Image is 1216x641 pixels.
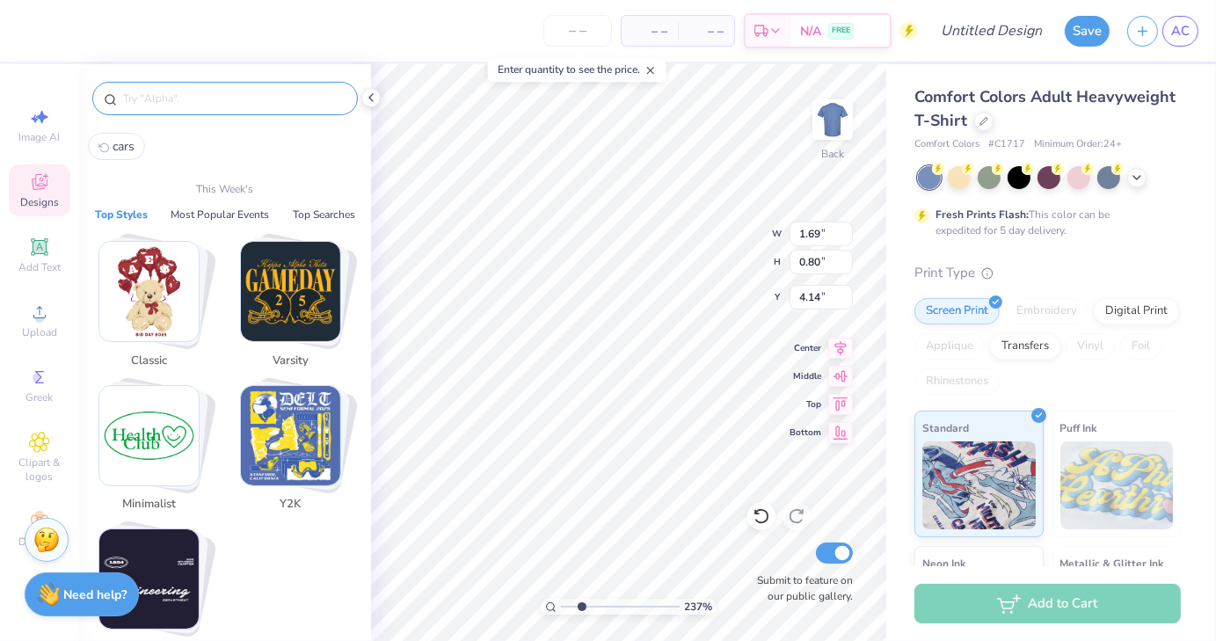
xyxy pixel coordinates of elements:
[90,206,153,223] button: Top Styles
[1060,441,1174,529] img: Puff Ink
[1162,16,1198,47] a: AC
[88,241,221,376] button: Stack Card Button Classic
[914,86,1176,131] span: Comfort Colors Adult Heavyweight T-Shirt
[1005,298,1089,324] div: Embroidery
[229,241,362,376] button: Stack Card Button Varsity
[18,535,61,549] span: Decorate
[1065,16,1110,47] button: Save
[64,586,127,603] strong: Need help?
[988,137,1025,152] span: # C1717
[922,554,965,572] span: Neon Ink
[914,137,979,152] span: Comfort Colors
[99,242,199,341] img: Classic
[197,181,254,197] p: This Week's
[914,263,1181,283] div: Print Type
[22,325,57,339] span: Upload
[26,390,54,404] span: Greek
[688,22,724,40] span: – –
[1120,333,1161,360] div: Foil
[262,496,319,514] span: Y2K
[990,333,1060,360] div: Transfers
[790,426,821,439] span: Bottom
[800,22,821,40] span: N/A
[229,385,362,521] button: Stack Card Button Y2K
[821,146,844,162] div: Back
[632,22,667,40] span: – –
[927,13,1056,48] input: Untitled Design
[88,385,221,521] button: Stack Card Button Minimalist
[20,195,59,209] span: Designs
[113,138,135,155] span: cars
[165,206,274,223] button: Most Popular Events
[121,90,346,107] input: Try "Alpha"
[488,57,666,82] div: Enter quantity to see the price.
[99,529,199,629] img: 80s & 90s
[241,386,340,485] img: Y2K
[9,455,70,484] span: Clipart & logos
[832,25,850,37] span: FREE
[684,599,712,615] span: 237 %
[1060,419,1097,437] span: Puff Ink
[1066,333,1115,360] div: Vinyl
[914,368,1000,395] div: Rhinestones
[922,419,969,437] span: Standard
[262,353,319,370] span: Varsity
[1034,137,1122,152] span: Minimum Order: 24 +
[120,353,178,370] span: Classic
[120,496,178,514] span: Minimalist
[99,386,199,485] img: Minimalist
[922,441,1036,529] img: Standard
[1171,21,1190,41] span: AC
[18,260,61,274] span: Add Text
[88,133,145,160] button: cars0
[790,370,821,382] span: Middle
[914,298,1000,324] div: Screen Print
[288,206,360,223] button: Top Searches
[790,398,821,411] span: Top
[936,208,1029,222] strong: Fresh Prints Flash:
[747,572,853,604] label: Submit to feature on our public gallery.
[19,130,61,144] span: Image AI
[543,15,612,47] input: – –
[914,333,985,360] div: Applique
[241,242,340,341] img: Varsity
[790,342,821,354] span: Center
[815,102,850,137] img: Back
[1094,298,1179,324] div: Digital Print
[1060,554,1164,572] span: Metallic & Glitter Ink
[936,207,1152,238] div: This color can be expedited for 5 day delivery.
